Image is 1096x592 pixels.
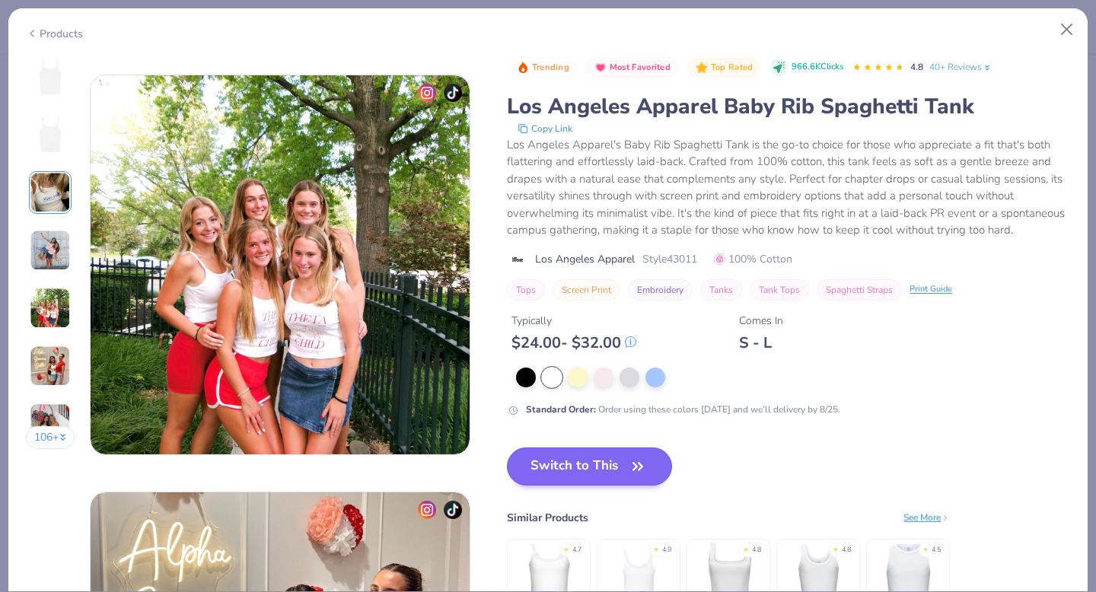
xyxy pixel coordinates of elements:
[852,56,904,80] div: 4.8 Stars
[553,279,620,301] button: Screen Print
[511,333,636,352] div: $ 24.00 - $ 32.00
[535,251,635,267] span: Los Angeles Apparel
[526,403,840,416] div: Order using these colors [DATE] and we’ll delivery by 8/25.
[752,545,761,555] div: 4.8
[507,447,672,485] button: Switch to This
[444,501,462,519] img: tiktok-icon.png
[817,279,902,301] button: Spaghetti Straps
[922,545,929,551] div: ★
[30,403,71,444] img: User generated content
[418,84,436,102] img: insta-icon.png
[507,510,588,526] div: Similar Products
[696,62,708,74] img: Top Rated sort
[586,58,678,78] button: Badge Button
[511,313,636,329] div: Typically
[910,61,923,73] span: 4.8
[507,136,1070,239] div: Los Angeles Apparel's Baby Rib Spaghetti Tank is the go-to choice for those who appreciate a fit ...
[739,313,783,329] div: Comes In
[833,545,839,551] div: ★
[642,251,697,267] span: Style 43011
[653,545,659,551] div: ★
[517,62,529,74] img: Trending sort
[743,545,749,551] div: ★
[572,545,581,555] div: 4.7
[513,121,577,136] button: copy to clipboard
[508,58,577,78] button: Badge Button
[739,333,783,352] div: S - L
[26,426,75,449] button: 106+
[903,511,950,524] div: See More
[714,251,792,267] span: 100% Cotton
[594,62,607,74] img: Most Favorited sort
[507,92,1070,121] div: Los Angeles Apparel Baby Rib Spaghetti Tank
[563,545,569,551] div: ★
[628,279,693,301] button: Embroidery
[507,279,545,301] button: Tops
[32,59,68,95] img: Front
[932,545,941,555] div: 4.5
[929,60,992,74] a: 40+ Reviews
[526,403,596,415] strong: Standard Order :
[1053,15,1082,44] button: Close
[700,279,742,301] button: Tanks
[711,63,753,72] span: Top Rated
[610,63,671,72] span: Most Favorited
[30,172,71,213] img: User generated content
[750,279,809,301] button: Tank Tops
[507,253,527,266] img: brand logo
[842,545,851,555] div: 4.8
[91,75,470,454] img: e2bc8e96-12d8-4a10-ba8f-4bd826101747
[30,345,71,387] img: User generated content
[532,63,569,72] span: Trending
[444,84,462,102] img: tiktok-icon.png
[792,61,843,74] span: 966.6K Clicks
[662,545,671,555] div: 4.9
[32,116,68,153] img: Back
[418,501,436,519] img: insta-icon.png
[26,26,83,42] div: Products
[30,288,71,329] img: User generated content
[30,230,71,271] img: User generated content
[687,58,760,78] button: Badge Button
[910,283,952,296] div: Print Guide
